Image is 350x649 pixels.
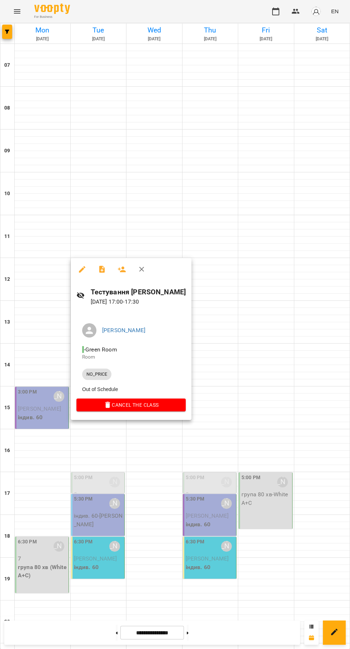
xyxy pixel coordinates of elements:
p: [DATE] 17:00 - 17:30 [91,298,186,306]
li: Out of Schedule [76,383,186,396]
span: - Green Room [82,346,119,353]
a: [PERSON_NAME] [102,327,145,334]
p: Room [82,354,180,361]
span: NO_PRICE [82,371,111,377]
h6: Тестування [PERSON_NAME] [91,287,186,298]
button: Cancel the class [76,399,186,411]
span: Cancel the class [82,401,180,409]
